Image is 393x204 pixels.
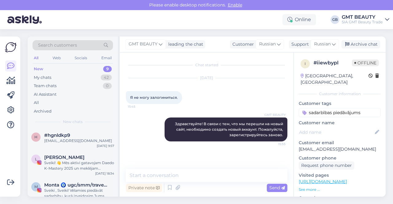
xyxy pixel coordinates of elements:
span: Search customers [38,42,77,48]
span: M [34,184,38,189]
span: Laura Zvejniece [44,155,84,160]
span: New chats [63,119,83,125]
div: 42 [101,75,112,81]
div: [DATE] 9:57 [97,144,114,148]
div: Online [282,14,316,25]
p: Operating system [299,195,381,201]
div: 9 [103,66,112,72]
div: [EMAIL_ADDRESS][DOMAIN_NAME] [44,138,114,144]
span: 15:55 [263,142,286,146]
p: Visited pages [299,172,381,179]
div: Support [289,41,309,48]
div: Team chats [34,83,56,89]
span: 15:45 [128,104,151,109]
div: Chat started [126,62,287,68]
span: L [35,157,37,161]
div: Customer [230,41,254,48]
span: GMT BEAUTY [263,113,286,117]
span: Russian [314,41,331,48]
p: [EMAIL_ADDRESS][DOMAIN_NAME] [299,146,381,152]
span: Enable [226,2,244,8]
div: GMT BEAUTY [342,15,383,20]
div: Request phone number [299,161,354,170]
div: Sveiki! 👋 Mēs aktīvi gatavojam Daedo K-Mastery 2025 un meklējam sadarbības partnerus un atbalstīt... [44,160,114,171]
p: Customer tags [299,100,381,107]
span: Я не могу залогиниться. [130,95,178,100]
p: Customer phone [299,155,381,161]
input: Add a tag [299,108,381,117]
span: i [305,61,306,66]
div: New [34,66,43,72]
div: Socials [73,54,88,62]
div: AI Assistant [34,91,56,98]
div: GB [331,15,339,24]
div: Email [100,54,113,62]
span: Monta 🧿 ugc/smm/traveler/social media/ [44,182,108,188]
div: All [33,54,40,62]
div: All [34,100,39,106]
div: Web [51,54,62,62]
div: # iiewbypl [313,59,352,67]
div: [DATE] 18:34 [95,171,114,176]
span: h [34,135,37,139]
div: Archived [34,108,52,114]
p: See more ... [299,187,381,192]
div: 0 [103,83,112,89]
a: [URL][DOMAIN_NAME] [299,179,347,184]
div: My chats [34,75,51,81]
div: Sveiki , Sveiki! Vēlamies piedāvāt sadarbību, kurā izveidosim Jums video saturu 3 klipu cena ir 7... [44,188,114,199]
img: Askly Logo [5,41,17,53]
input: Add name [299,129,374,136]
div: Private note [126,184,162,192]
div: Customer information [299,91,381,97]
div: SIA GMT Beauty Trade [342,20,383,25]
a: GMT BEAUTYSIA GMT Beauty Trade [342,15,389,25]
div: Archive chat [341,40,380,48]
div: [DATE] [126,75,287,81]
p: Customer name [299,120,381,126]
div: leading the chat [166,41,203,48]
span: GMT BEAUTY [129,41,158,48]
span: Здравствуйте! В связи с тем, что мы перешли на новый сайт, необходимо создать новый аккаунт. Пожа... [175,121,284,137]
span: Russian [259,41,276,48]
span: Offline [352,60,379,66]
p: Customer email [299,140,381,146]
span: #hgnldkp9 [44,133,70,138]
div: [GEOGRAPHIC_DATA], [GEOGRAPHIC_DATA] [301,73,368,86]
span: Send [269,185,285,191]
